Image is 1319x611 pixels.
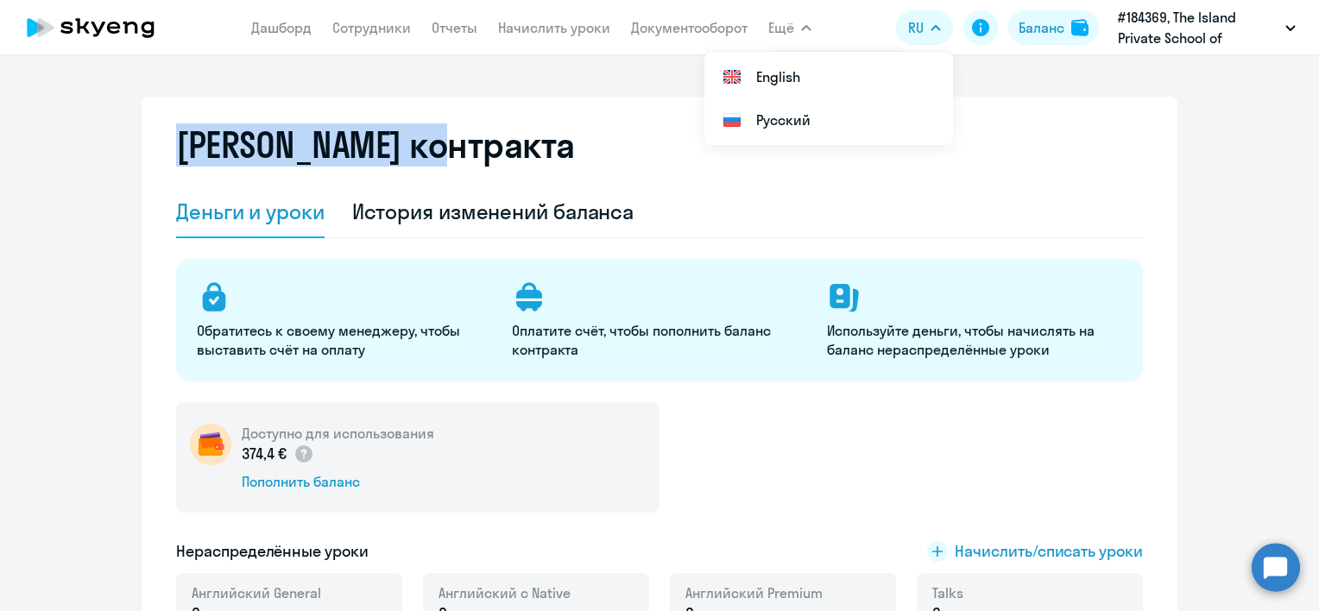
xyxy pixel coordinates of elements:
[332,19,411,36] a: Сотрудники
[432,19,477,36] a: Отчеты
[1019,17,1064,38] div: Баланс
[190,424,231,465] img: wallet-circle.png
[932,583,963,602] span: Talks
[352,198,634,225] div: История изменений баланса
[908,17,924,38] span: RU
[827,321,1121,359] p: Используйте деньги, чтобы начислять на баланс нераспределённые уроки
[498,19,610,36] a: Начислить уроки
[242,472,434,491] div: Пополнить баланс
[176,540,369,563] h5: Нераспределённые уроки
[722,110,742,130] img: Русский
[1118,7,1278,48] p: #184369, The Island Private School of Limassol Ltd
[768,10,811,45] button: Ещё
[722,66,742,87] img: English
[685,583,823,602] span: Английский Premium
[176,198,325,225] div: Деньги и уроки
[439,583,571,602] span: Английский с Native
[896,10,953,45] button: RU
[1008,10,1099,45] button: Балансbalance
[955,540,1143,563] span: Начислить/списать уроки
[251,19,312,36] a: Дашборд
[242,443,314,465] p: 374,4 €
[512,321,806,359] p: Оплатите счёт, чтобы пополнить баланс контракта
[631,19,748,36] a: Документооборот
[192,583,321,602] span: Английский General
[176,124,575,166] h2: [PERSON_NAME] контракта
[704,52,953,145] ul: Ещё
[242,424,434,443] h5: Доступно для использования
[1109,7,1304,48] button: #184369, The Island Private School of Limassol Ltd
[197,321,491,359] p: Обратитесь к своему менеджеру, чтобы выставить счёт на оплату
[768,17,794,38] span: Ещё
[1071,19,1089,36] img: balance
